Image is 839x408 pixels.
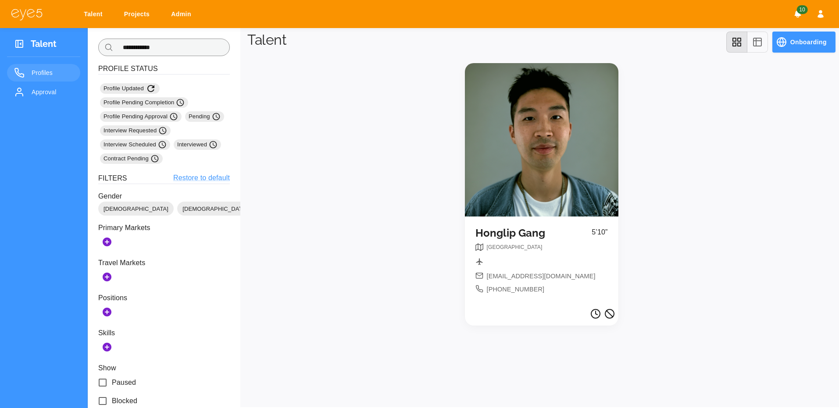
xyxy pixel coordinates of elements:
span: Interview Requested [104,126,167,135]
span: Profile Updated [104,83,156,94]
span: Interview Scheduled [104,140,167,149]
div: Profile Pending Approval [100,111,182,122]
button: Notifications [790,6,806,22]
span: [GEOGRAPHIC_DATA] [487,244,543,250]
h6: Profile Status [98,63,230,75]
p: 5’10” [592,227,607,243]
div: Pending [185,111,224,122]
div: view [726,32,768,53]
img: eye5 [11,8,43,21]
span: Profile Pending Approval [104,112,178,121]
span: [EMAIL_ADDRESS][DOMAIN_NAME] [487,272,596,281]
button: Add Skills [98,338,116,356]
div: [DEMOGRAPHIC_DATA] [98,202,174,216]
button: grid [726,32,747,53]
div: Profile Updated [100,83,160,94]
p: Show [98,363,230,373]
a: Profiles [7,64,80,82]
span: [DEMOGRAPHIC_DATA] [98,205,174,213]
a: Talent [78,6,111,22]
span: [PHONE_NUMBER] [487,285,545,294]
span: [DEMOGRAPHIC_DATA] [177,205,253,213]
a: Projects [118,6,158,22]
a: Admin [165,6,200,22]
p: Positions [98,293,230,303]
div: [DEMOGRAPHIC_DATA] [177,202,253,216]
p: Skills [98,328,230,338]
div: Interviewed [174,139,221,150]
div: Contract Pending [100,153,163,164]
span: Interviewed [177,140,218,149]
div: Interview Scheduled [100,139,170,150]
span: Contract Pending [104,154,159,163]
p: Gender [98,191,230,202]
nav: breadcrumb [487,243,543,254]
p: Travel Markets [98,258,230,268]
span: Pending [189,112,221,121]
h1: Talent [247,32,286,48]
button: Add Positions [98,303,116,321]
h3: Talent [31,39,57,52]
span: Approval [32,87,73,97]
div: Interview Requested [100,125,171,136]
button: Add Markets [98,233,116,251]
span: Profiles [32,67,73,78]
span: Profile Pending Completion [104,98,185,107]
button: table [747,32,768,53]
h5: Honglip Gang [475,227,592,240]
div: Profile Pending Completion [100,97,188,108]
a: Restore to default [173,173,230,184]
span: Blocked [112,396,137,406]
button: Add Secondary Markets [98,268,116,286]
button: Onboarding [772,32,835,53]
h6: Filters [98,173,127,184]
a: Approval [7,83,80,101]
a: Honglip Gang5’10”breadcrumb[EMAIL_ADDRESS][DOMAIN_NAME][PHONE_NUMBER] [465,63,618,305]
p: Primary Markets [98,223,230,233]
span: 10 [796,5,807,14]
span: Paused [112,377,136,388]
